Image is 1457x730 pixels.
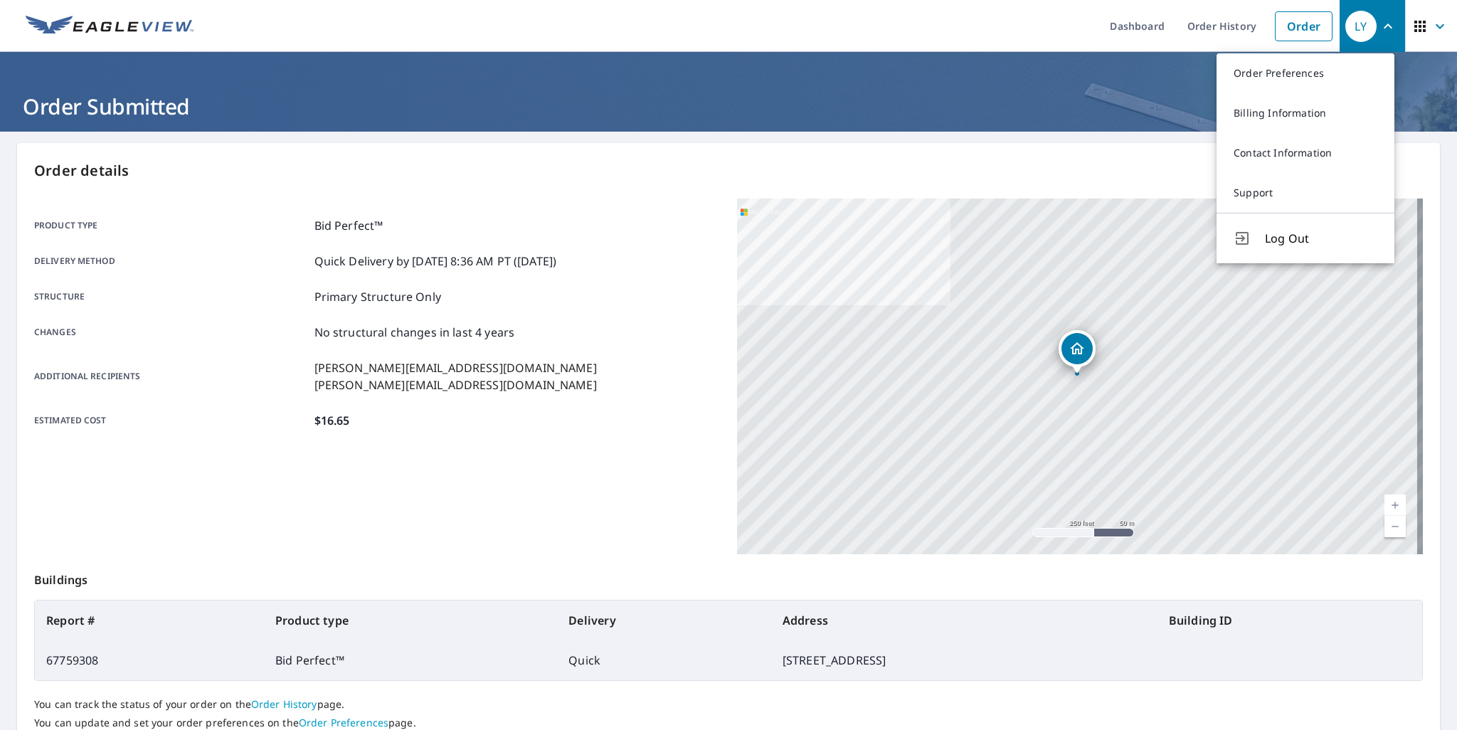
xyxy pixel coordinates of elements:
[771,640,1157,680] td: [STREET_ADDRESS]
[35,601,264,640] th: Report #
[34,716,1423,729] p: You can update and set your order preferences on the page.
[34,217,309,234] p: Product type
[557,601,770,640] th: Delivery
[34,698,1423,711] p: You can track the status of your order on the page.
[314,376,597,393] p: [PERSON_NAME][EMAIL_ADDRESS][DOMAIN_NAME]
[314,324,515,341] p: No structural changes in last 4 years
[314,412,350,429] p: $16.65
[1384,516,1406,537] a: Current Level 17, Zoom Out
[34,288,309,305] p: Structure
[17,92,1440,121] h1: Order Submitted
[34,253,309,270] p: Delivery method
[34,359,309,393] p: Additional recipients
[1265,230,1377,247] span: Log Out
[35,640,264,680] td: 67759308
[1217,133,1394,173] a: Contact Information
[299,716,388,729] a: Order Preferences
[557,640,770,680] td: Quick
[34,324,309,341] p: Changes
[1217,213,1394,263] button: Log Out
[771,601,1157,640] th: Address
[264,601,558,640] th: Product type
[251,697,317,711] a: Order History
[1059,330,1096,374] div: Dropped pin, building 1, Residential property, 2295 Hampton Ledges Dr Cuyahoga Falls, OH 44223
[314,288,441,305] p: Primary Structure Only
[1345,11,1377,42] div: LY
[1157,601,1422,640] th: Building ID
[34,412,309,429] p: Estimated cost
[314,253,557,270] p: Quick Delivery by [DATE] 8:36 AM PT ([DATE])
[1217,173,1394,213] a: Support
[26,16,194,37] img: EV Logo
[264,640,558,680] td: Bid Perfect™
[34,554,1423,600] p: Buildings
[1217,53,1394,93] a: Order Preferences
[1384,494,1406,516] a: Current Level 17, Zoom In
[34,160,1423,181] p: Order details
[314,217,383,234] p: Bid Perfect™
[314,359,597,376] p: [PERSON_NAME][EMAIL_ADDRESS][DOMAIN_NAME]
[1217,93,1394,133] a: Billing Information
[1275,11,1333,41] a: Order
